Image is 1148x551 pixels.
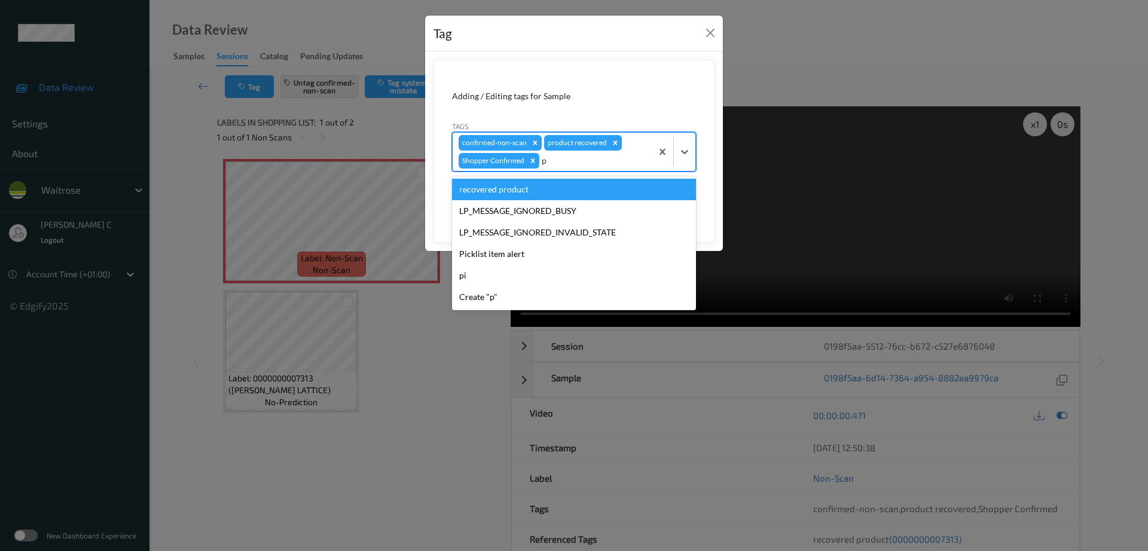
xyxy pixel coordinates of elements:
[452,243,696,265] div: Picklist item alert
[452,265,696,286] div: pi
[452,286,696,308] div: Create "p"
[452,200,696,222] div: LP_MESSAGE_IGNORED_BUSY
[452,121,469,131] label: Tags
[459,135,529,151] div: confirmed-non-scan
[702,25,719,41] button: Close
[609,135,622,151] div: Remove product recovered
[526,153,539,169] div: Remove Shopper Confirmed
[529,135,542,151] div: Remove confirmed-non-scan
[452,90,696,102] div: Adding / Editing tags for Sample
[433,24,452,43] div: Tag
[459,153,526,169] div: Shopper Confirmed
[452,179,696,200] div: recovered product
[544,135,609,151] div: product recovered
[452,222,696,243] div: LP_MESSAGE_IGNORED_INVALID_STATE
